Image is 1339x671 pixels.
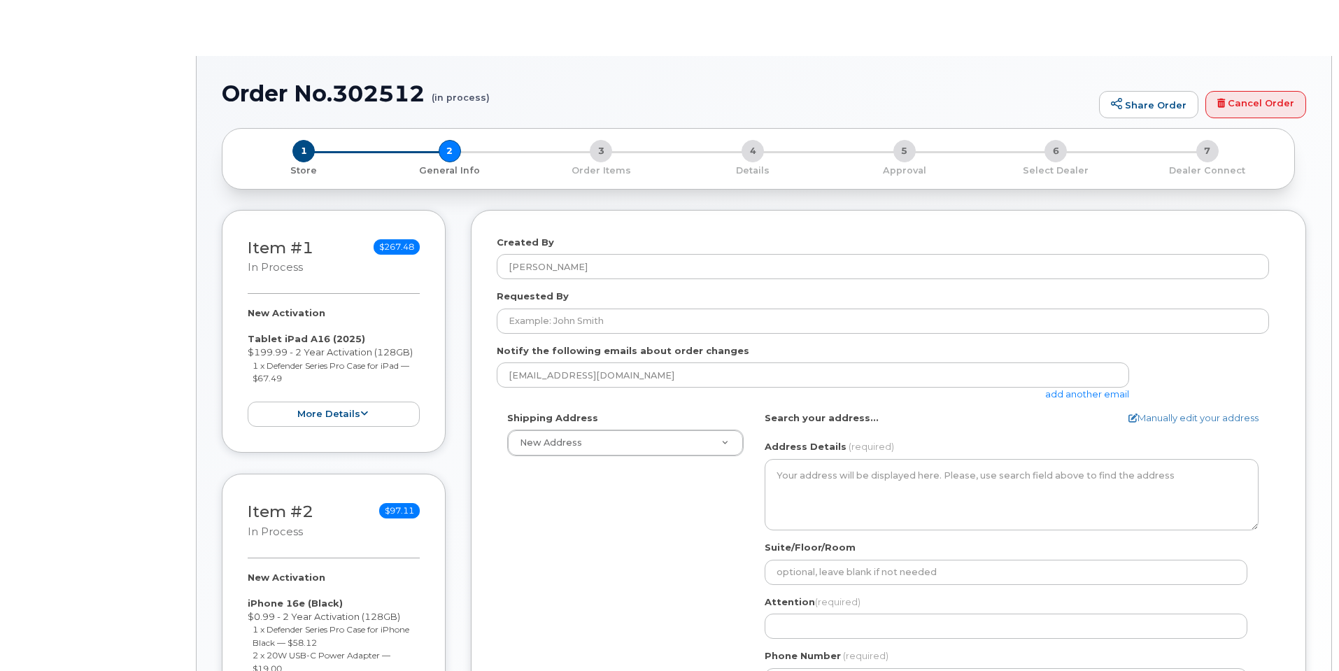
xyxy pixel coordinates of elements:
small: (in process) [432,81,490,103]
span: (required) [849,441,894,452]
strong: New Activation [248,307,325,318]
span: $267.48 [374,239,420,255]
p: Store [239,164,369,177]
small: 1 x Defender Series Pro Case for iPad — $67.49 [253,360,409,384]
label: Notify the following emails about order changes [497,344,749,358]
label: Search your address... [765,411,879,425]
strong: Tablet iPad A16 (2025) [248,333,365,344]
span: $97.11 [379,503,420,518]
a: New Address [508,430,743,455]
a: Cancel Order [1205,91,1306,119]
a: Share Order [1099,91,1198,119]
input: Example: john@appleseed.com [497,362,1129,388]
span: (required) [843,650,888,661]
strong: iPhone 16e (Black) [248,598,343,609]
h3: Item #2 [248,503,313,539]
a: Manually edit your address [1128,411,1259,425]
label: Address Details [765,440,846,453]
strong: New Activation [248,572,325,583]
label: Attention [765,595,860,609]
label: Suite/Floor/Room [765,541,856,554]
input: optional, leave blank if not needed [765,560,1247,585]
small: in process [248,261,303,274]
button: more details [248,402,420,428]
span: New Address [520,437,582,448]
label: Created By [497,236,554,249]
a: 1 Store [234,162,374,177]
small: in process [248,525,303,538]
input: Example: John Smith [497,309,1269,334]
span: (required) [815,596,860,607]
small: 1 x Defender Series Pro Case for iPhone Black — $58.12 [253,624,409,648]
label: Requested By [497,290,569,303]
a: add another email [1045,388,1129,400]
h3: Item #1 [248,239,313,275]
label: Shipping Address [507,411,598,425]
h1: Order No.302512 [222,81,1092,106]
div: $199.99 - 2 Year Activation (128GB) [248,306,420,427]
span: 1 [292,140,315,162]
label: Phone Number [765,649,841,663]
